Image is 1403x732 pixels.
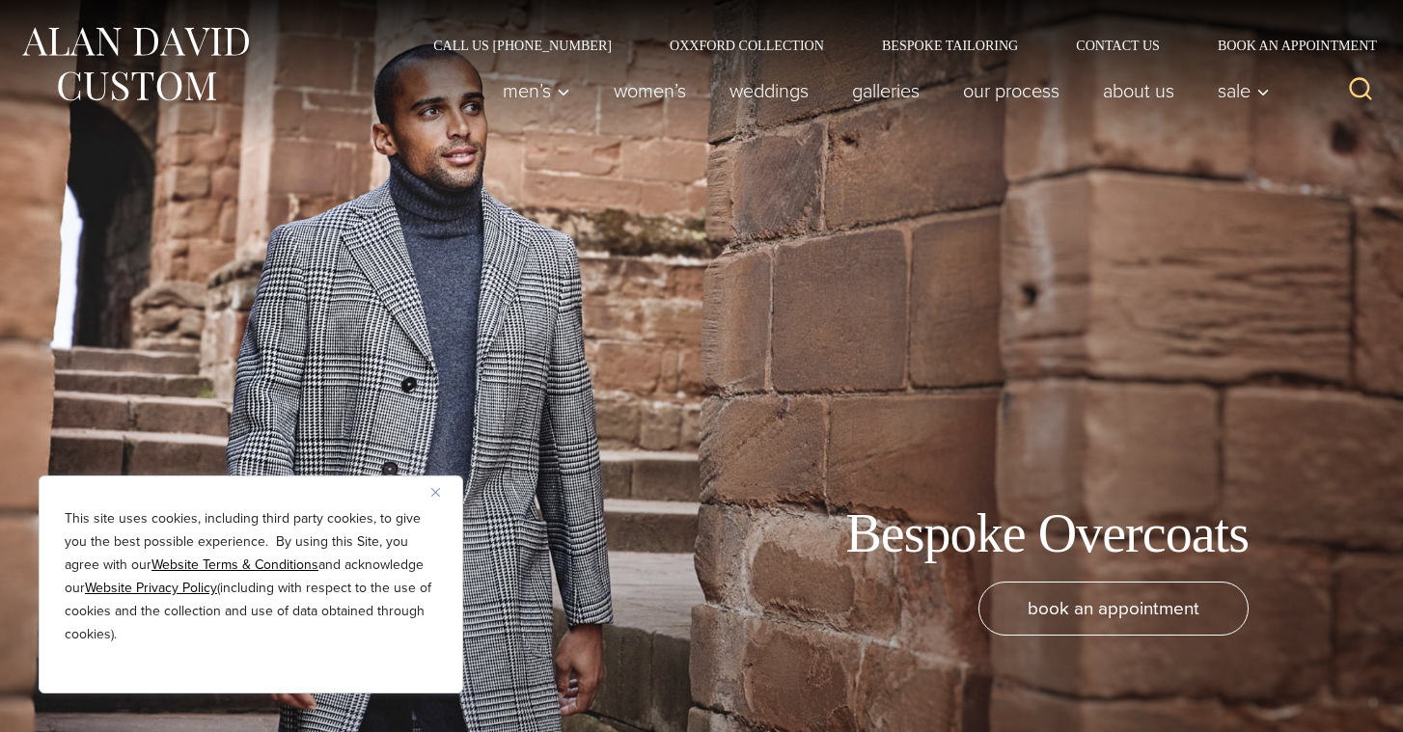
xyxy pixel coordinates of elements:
a: Women’s [592,71,708,110]
img: Close [431,488,440,497]
a: book an appointment [978,582,1249,636]
a: About Us [1082,71,1197,110]
img: Alan David Custom [19,21,251,107]
a: Contact Us [1047,39,1189,52]
nav: Primary Navigation [481,71,1280,110]
a: Bespoke Tailoring [853,39,1047,52]
span: Sale [1218,81,1270,100]
h1: Bespoke Overcoats [845,502,1249,566]
a: weddings [708,71,831,110]
a: Galleries [831,71,942,110]
a: Website Privacy Policy [85,578,217,598]
a: Website Terms & Conditions [151,555,318,575]
nav: Secondary Navigation [404,39,1384,52]
a: Book an Appointment [1189,39,1384,52]
a: Our Process [942,71,1082,110]
button: Close [431,480,454,503]
a: Oxxford Collection [641,39,853,52]
a: Call Us [PHONE_NUMBER] [404,39,641,52]
p: This site uses cookies, including third party cookies, to give you the best possible experience. ... [65,507,437,646]
span: book an appointment [1028,594,1199,622]
button: View Search Form [1337,68,1384,114]
span: Men’s [503,81,570,100]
